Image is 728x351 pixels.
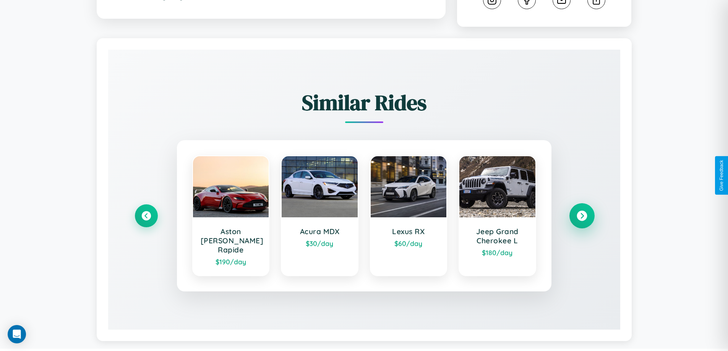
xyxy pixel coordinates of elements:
h2: Similar Rides [135,88,593,117]
div: $ 30 /day [289,239,350,247]
h3: Lexus RX [378,227,439,236]
div: $ 190 /day [201,257,261,266]
div: Give Feedback [719,160,724,191]
h3: Acura MDX [289,227,350,236]
div: $ 180 /day [467,248,528,257]
a: Lexus RX$60/day [370,155,448,276]
h3: Jeep Grand Cherokee L [467,227,528,245]
a: Aston [PERSON_NAME] Rapide$190/day [192,155,270,276]
a: Acura MDX$30/day [281,155,358,276]
div: Open Intercom Messenger [8,325,26,343]
a: Jeep Grand Cherokee L$180/day [459,155,536,276]
div: $ 60 /day [378,239,439,247]
h3: Aston [PERSON_NAME] Rapide [201,227,261,254]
